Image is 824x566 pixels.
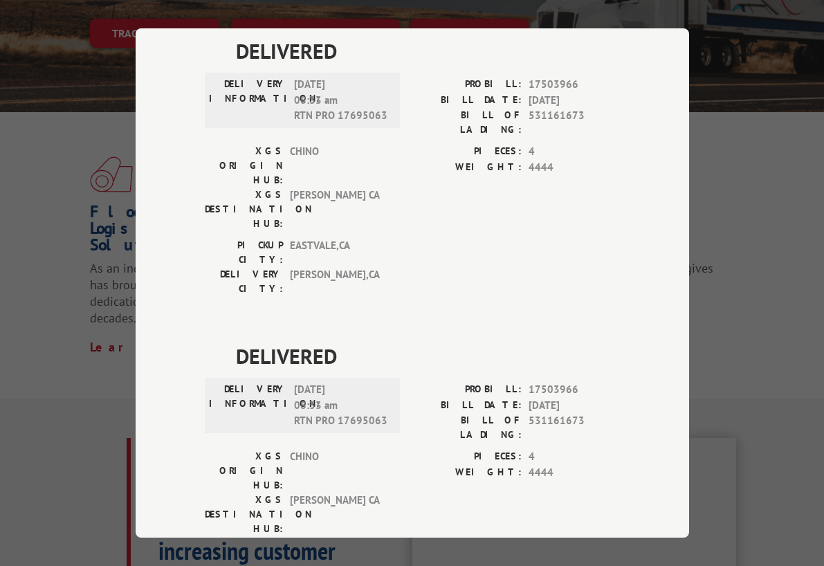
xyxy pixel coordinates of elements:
span: [PERSON_NAME] CA [290,493,383,536]
span: EASTVALE , CA [290,238,383,267]
label: BILL OF LADING: [412,413,522,442]
label: BILL DATE: [412,397,522,413]
label: WEIGHT: [412,159,522,175]
label: PIECES: [412,144,522,160]
span: CHINO [290,144,383,188]
label: PICKUP CITY: [205,238,283,267]
label: DELIVERY CITY: [205,267,283,296]
span: [PERSON_NAME] , CA [290,267,383,296]
span: [DATE] [529,397,620,413]
span: 4444 [529,464,620,480]
span: 17503966 [529,382,620,398]
span: [DATE] [529,92,620,108]
span: 531161673 [529,413,620,442]
label: DELIVERY INFORMATION: [209,77,287,124]
label: DELIVERY INFORMATION: [209,382,287,429]
span: DELIVERED [236,340,620,372]
span: 17503966 [529,77,620,93]
span: [DATE] 08:33 am RTN PRO 17695063 [294,77,387,124]
label: WEIGHT: [412,464,522,480]
span: 531161673 [529,108,620,137]
label: XGS ORIGIN HUB: [205,144,283,188]
span: DELIVERED [236,35,620,66]
span: CHINO [290,449,383,493]
span: 4 [529,144,620,160]
label: XGS DESTINATION HUB: [205,493,283,536]
label: PROBILL: [412,382,522,398]
span: 4 [529,449,620,465]
label: BILL DATE: [412,92,522,108]
label: PROBILL: [412,77,522,93]
span: [PERSON_NAME] CA [290,188,383,231]
span: [DATE] 08:33 am RTN PRO 17695063 [294,382,387,429]
label: XGS DESTINATION HUB: [205,188,283,231]
label: PIECES: [412,449,522,465]
label: XGS ORIGIN HUB: [205,449,283,493]
label: BILL OF LADING: [412,108,522,137]
span: 4444 [529,159,620,175]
